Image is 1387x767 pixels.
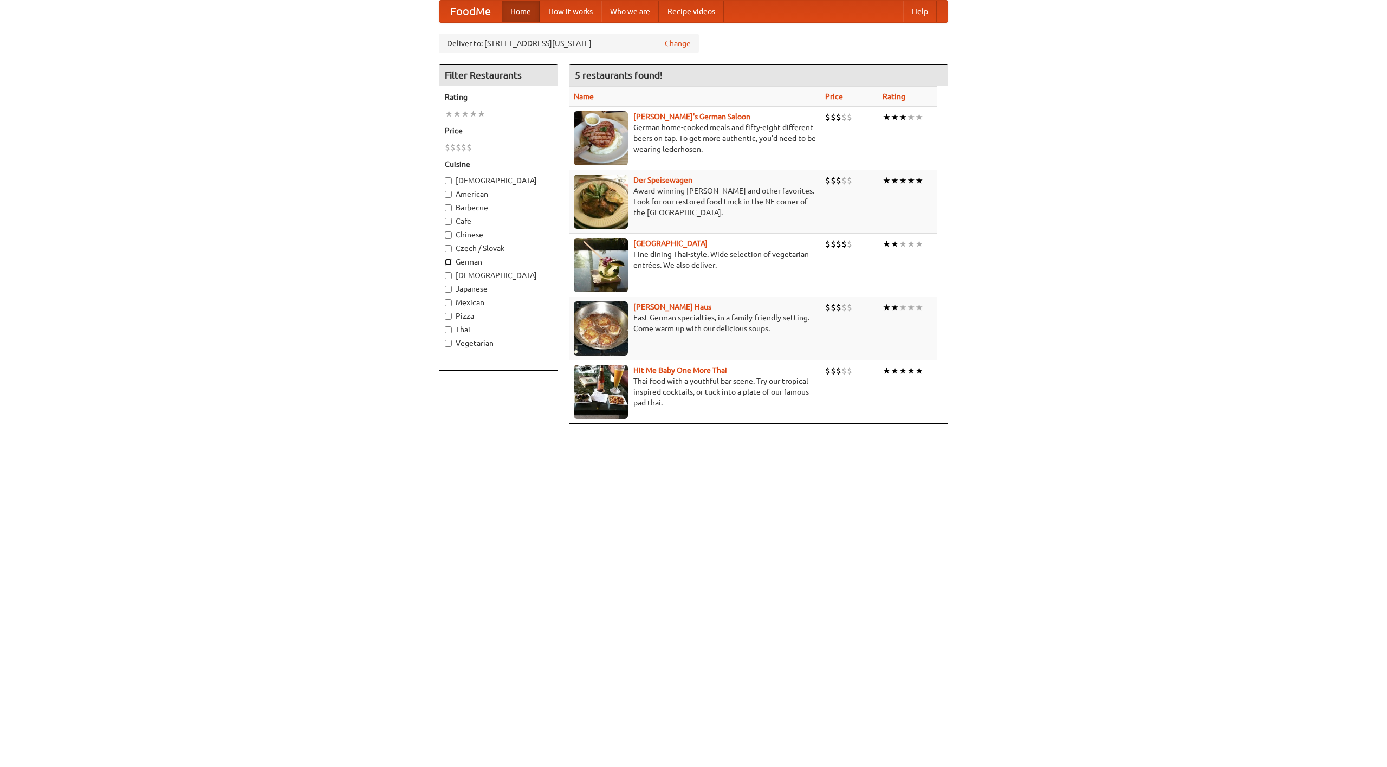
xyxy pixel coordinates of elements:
li: $ [825,301,831,313]
input: Japanese [445,286,452,293]
li: $ [836,365,841,377]
li: ★ [915,365,923,377]
input: Cafe [445,218,452,225]
input: German [445,259,452,266]
li: ★ [477,108,485,120]
img: speisewagen.jpg [574,175,628,229]
li: ★ [899,111,907,123]
li: $ [836,175,841,186]
img: kohlhaus.jpg [574,301,628,356]
li: $ [847,301,852,313]
li: ★ [907,301,915,313]
input: Thai [445,326,452,333]
li: $ [466,141,472,153]
label: Japanese [445,283,552,294]
input: Czech / Slovak [445,245,452,252]
li: ★ [883,365,891,377]
label: Cafe [445,216,552,227]
li: ★ [907,365,915,377]
input: Mexican [445,299,452,306]
label: Thai [445,324,552,335]
input: [DEMOGRAPHIC_DATA] [445,272,452,279]
a: Name [574,92,594,101]
a: [PERSON_NAME]'s German Saloon [633,112,750,121]
input: Pizza [445,313,452,320]
li: $ [825,175,831,186]
a: FoodMe [439,1,502,22]
li: ★ [891,301,899,313]
li: ★ [899,301,907,313]
li: $ [847,111,852,123]
li: $ [847,365,852,377]
li: ★ [445,108,453,120]
a: [GEOGRAPHIC_DATA] [633,239,708,248]
label: Chinese [445,229,552,240]
p: East German specialties, in a family-friendly setting. Come warm up with our delicious soups. [574,312,816,334]
li: $ [825,238,831,250]
div: Deliver to: [STREET_ADDRESS][US_STATE] [439,34,699,53]
li: $ [461,141,466,153]
li: ★ [891,238,899,250]
li: $ [831,111,836,123]
p: Award-winning [PERSON_NAME] and other favorites. Look for our restored food truck in the NE corne... [574,185,816,218]
a: Der Speisewagen [633,176,692,184]
input: [DEMOGRAPHIC_DATA] [445,177,452,184]
h5: Price [445,125,552,136]
li: $ [445,141,450,153]
a: How it works [540,1,601,22]
li: ★ [883,301,891,313]
li: $ [831,365,836,377]
input: Barbecue [445,204,452,211]
li: $ [450,141,456,153]
li: $ [847,238,852,250]
label: Pizza [445,311,552,321]
label: Vegetarian [445,338,552,349]
a: Recipe videos [659,1,724,22]
li: ★ [907,175,915,186]
li: $ [841,301,847,313]
label: Czech / Slovak [445,243,552,254]
li: ★ [899,175,907,186]
li: ★ [883,175,891,186]
h4: Filter Restaurants [439,65,558,86]
input: Vegetarian [445,340,452,347]
li: ★ [461,108,469,120]
label: [DEMOGRAPHIC_DATA] [445,270,552,281]
li: ★ [899,365,907,377]
label: German [445,256,552,267]
li: $ [825,111,831,123]
label: American [445,189,552,199]
ng-pluralize: 5 restaurants found! [575,70,663,80]
li: $ [841,111,847,123]
a: Price [825,92,843,101]
input: Chinese [445,231,452,239]
p: Fine dining Thai-style. Wide selection of vegetarian entrées. We also deliver. [574,249,816,270]
a: Who we are [601,1,659,22]
li: $ [825,365,831,377]
p: German home-cooked meals and fifty-eight different beers on tap. To get more authentic, you'd nee... [574,122,816,154]
li: ★ [915,238,923,250]
label: Barbecue [445,202,552,213]
li: $ [831,301,836,313]
li: ★ [883,111,891,123]
a: Hit Me Baby One More Thai [633,366,727,375]
li: ★ [915,175,923,186]
h5: Rating [445,92,552,102]
li: $ [456,141,461,153]
b: [PERSON_NAME] Haus [633,302,711,311]
a: Change [665,38,691,49]
label: [DEMOGRAPHIC_DATA] [445,175,552,186]
li: ★ [907,238,915,250]
li: ★ [891,111,899,123]
label: Mexican [445,297,552,308]
li: ★ [899,238,907,250]
li: ★ [891,175,899,186]
a: Rating [883,92,905,101]
li: ★ [891,365,899,377]
li: $ [836,111,841,123]
li: $ [841,238,847,250]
